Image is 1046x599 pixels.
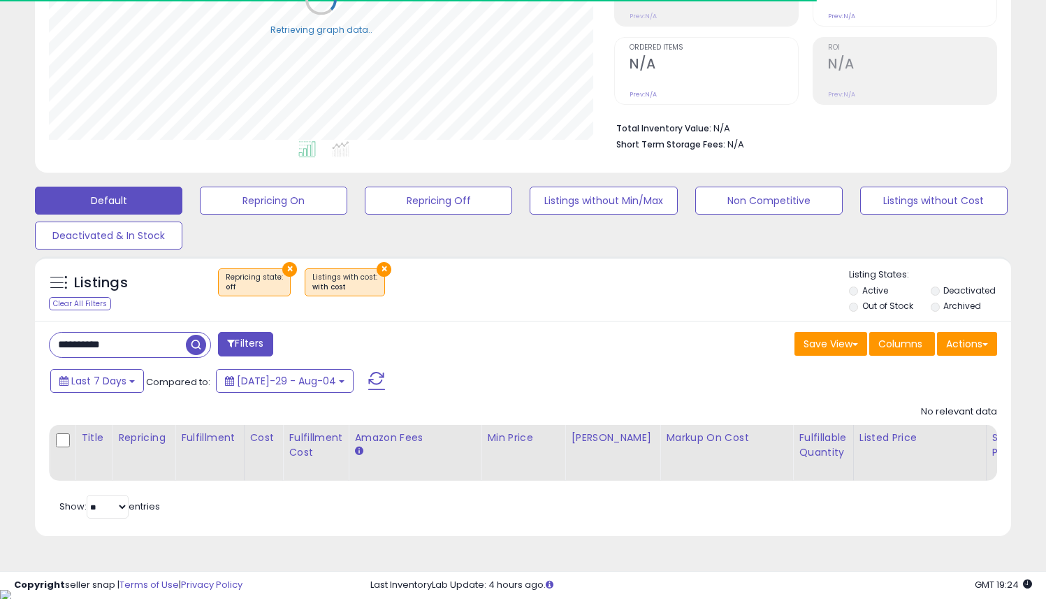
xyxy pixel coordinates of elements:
button: Columns [869,332,935,356]
button: Repricing On [200,187,347,215]
span: Listings with cost : [312,272,377,293]
label: Active [862,284,888,296]
span: 2025-08-12 19:24 GMT [975,578,1032,591]
label: Deactivated [943,284,996,296]
span: N/A [727,138,744,151]
h2: N/A [828,56,996,75]
button: Actions [937,332,997,356]
label: Archived [943,300,981,312]
button: Non Competitive [695,187,843,215]
span: ROI [828,44,996,52]
b: Short Term Storage Fees: [616,138,725,150]
p: Listing States: [849,268,1011,282]
button: × [282,262,297,277]
b: Total Inventory Value: [616,122,711,134]
small: Prev: N/A [828,90,855,99]
a: Terms of Use [119,578,179,591]
span: Ordered Items [630,44,798,52]
div: Title [81,431,106,445]
button: Save View [794,332,867,356]
th: The percentage added to the cost of goods (COGS) that forms the calculator for Min & Max prices. [660,425,793,481]
div: Fulfillment [181,431,238,445]
button: Last 7 Days [50,369,144,393]
a: Privacy Policy [181,578,242,591]
label: Out of Stock [862,300,913,312]
h2: N/A [630,56,798,75]
small: Prev: N/A [630,12,657,20]
small: Amazon Fees. [354,445,363,458]
button: Repricing Off [365,187,512,215]
button: Listings without Min/Max [530,187,677,215]
div: Cost [250,431,277,445]
div: with cost [312,282,377,292]
span: Compared to: [146,375,210,389]
small: Prev: N/A [630,90,657,99]
small: Prev: N/A [828,12,855,20]
div: seller snap | | [14,579,242,592]
div: Fulfillable Quantity [799,431,847,460]
button: Deactivated & In Stock [35,222,182,250]
h5: Listings [74,273,128,293]
div: [PERSON_NAME] [571,431,654,445]
button: Listings without Cost [860,187,1008,215]
button: Default [35,187,182,215]
div: Clear All Filters [49,297,111,310]
div: Ship Price [992,431,1020,460]
div: Retrieving graph data.. [270,23,372,36]
div: Last InventoryLab Update: 4 hours ago. [370,579,1032,592]
span: [DATE]-29 - Aug-04 [237,374,336,388]
span: Show: entries [59,500,160,513]
div: Listed Price [859,431,980,445]
div: Repricing [118,431,169,445]
span: Last 7 Days [71,374,126,388]
div: Min Price [487,431,559,445]
div: Fulfillment Cost [289,431,342,460]
div: Amazon Fees [354,431,475,445]
li: N/A [616,119,987,136]
button: [DATE]-29 - Aug-04 [216,369,354,393]
span: Repricing state : [226,272,283,293]
strong: Copyright [14,578,65,591]
button: Filters [218,332,273,356]
div: off [226,282,283,292]
button: × [377,262,391,277]
span: Columns [878,337,922,351]
div: Markup on Cost [666,431,787,445]
div: No relevant data [921,405,997,419]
